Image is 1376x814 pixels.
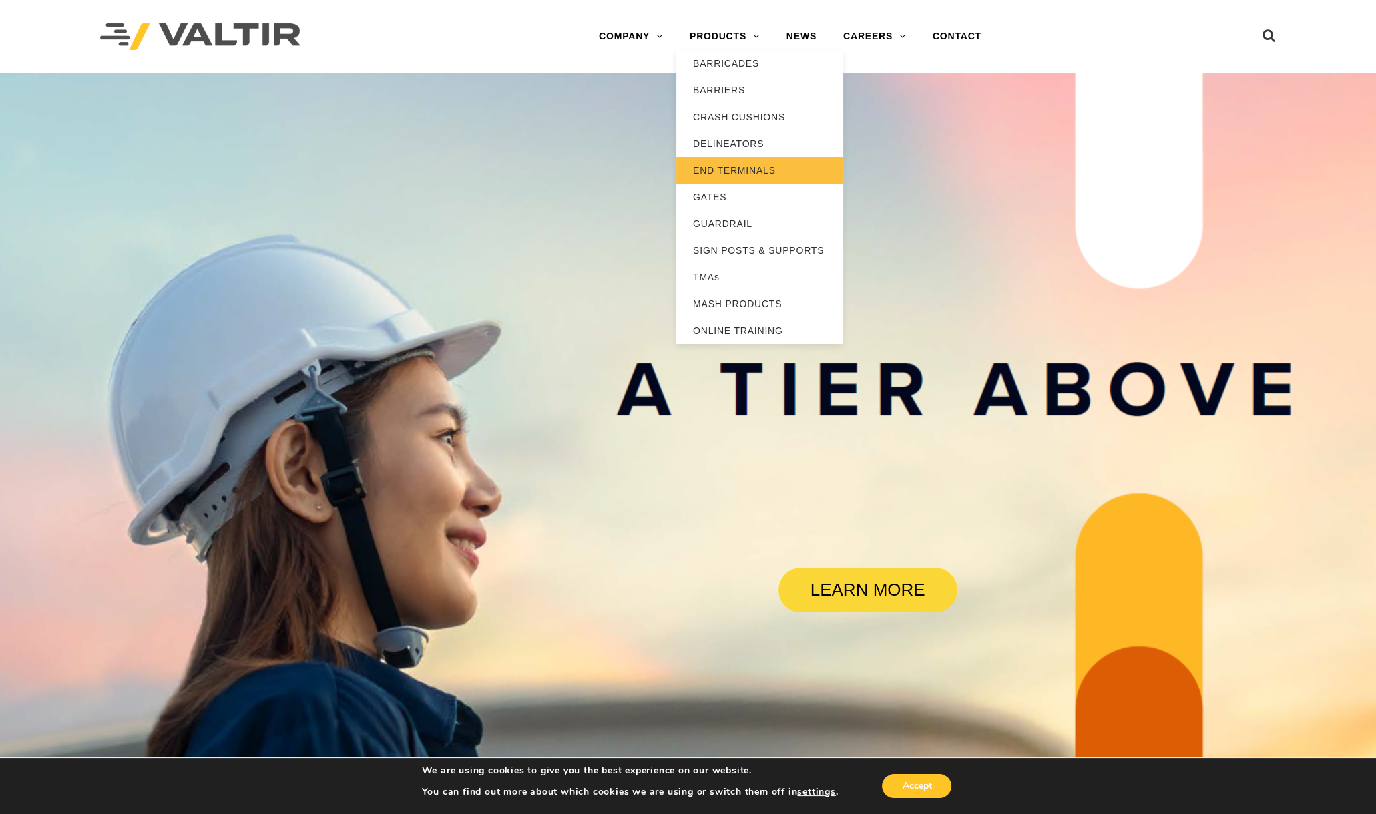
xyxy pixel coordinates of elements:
a: GUARDRAIL [676,210,843,237]
button: settings [797,786,835,798]
p: We are using cookies to give you the best experience on our website. [422,765,839,777]
a: END TERMINALS [676,157,843,184]
a: TMAs [676,264,843,290]
a: BARRICADES [676,50,843,77]
a: CRASH CUSHIONS [676,104,843,130]
a: DELINEATORS [676,130,843,157]
button: Accept [882,774,951,798]
a: CONTACT [919,23,995,50]
a: CAREERS [830,23,919,50]
p: You can find out more about which cookies we are using or switch them off in . [422,786,839,798]
a: SIGN POSTS & SUPPORTS [676,237,843,264]
a: COMPANY [586,23,676,50]
a: NEWS [773,23,830,50]
img: Valtir [100,23,300,51]
a: PRODUCTS [676,23,773,50]
a: LEARN MORE [778,568,957,612]
a: GATES [676,184,843,210]
a: BARRIERS [676,77,843,104]
a: MASH PRODUCTS [676,290,843,317]
a: ONLINE TRAINING [676,317,843,344]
